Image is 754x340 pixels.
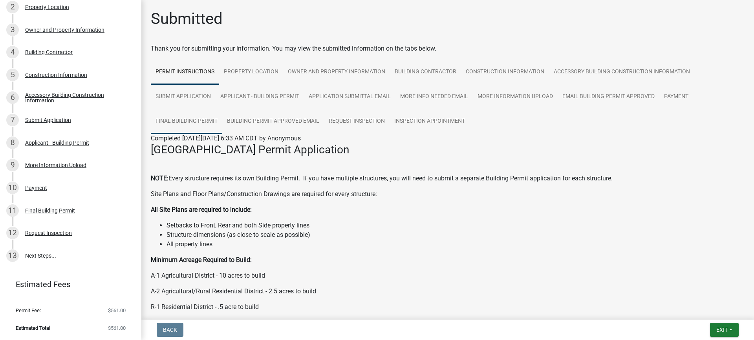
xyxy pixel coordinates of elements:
[304,84,395,109] a: Application Submittal Email
[151,9,223,28] h1: Submitted
[25,4,69,10] div: Property Location
[6,69,19,81] div: 5
[549,60,695,85] a: Accessory Building Construction Information
[25,230,72,236] div: Request Inspection
[6,46,19,58] div: 4
[108,325,126,331] span: $561.00
[216,84,304,109] a: Applicant - Building Permit
[25,208,75,213] div: Final Building Permit
[558,84,659,109] a: Email Building Permit Approved
[6,136,19,149] div: 8
[151,271,745,280] p: A-1 Agricultural District - 10 acres to build
[6,114,19,126] div: 7
[16,308,41,313] span: Permit Fee:
[716,327,728,333] span: Exit
[151,206,252,213] strong: All Site Plans are required to include:
[395,84,473,109] a: More Info Needed Email
[6,249,19,262] div: 13
[151,256,252,264] strong: Minimum Acreage Required to Build:
[151,44,745,53] div: Thank you for submitting your information. You may view the submitted information on the tabs below.
[16,325,50,331] span: Estimated Total
[151,287,745,296] p: A-2 Agricultural/Rural Residential District - 2.5 acres to build
[222,109,324,134] a: Building Permit Approved Email
[151,60,219,85] a: Permit Instructions
[151,143,745,156] h3: [GEOGRAPHIC_DATA] Permit Application
[167,240,745,249] li: All property lines
[6,227,19,239] div: 12
[25,72,87,78] div: Construction Information
[390,109,470,134] a: Inspection Appointment
[6,91,19,104] div: 6
[167,230,745,240] li: Structure dimensions (as close to scale as possible)
[25,162,86,168] div: More Information Upload
[473,84,558,109] a: More Information Upload
[163,327,177,333] span: Back
[151,302,745,312] p: R-1 Residential District - .5 acre to build
[25,185,47,191] div: Payment
[659,84,693,109] a: Payment
[25,49,73,55] div: Building Contractor
[324,109,390,134] a: Request Inspection
[461,60,549,85] a: Construction Information
[151,135,301,142] span: Completed [DATE][DATE] 6:33 AM CDT by Anonymous
[157,323,183,337] button: Back
[151,84,216,109] a: Submit Application
[167,221,745,230] li: Setbacks to Front, Rear and both Side property lines
[219,60,283,85] a: Property Location
[6,24,19,36] div: 3
[25,92,129,103] div: Accessory Building Construction Information
[108,308,126,313] span: $561.00
[25,27,104,33] div: Owner and Property Information
[151,174,745,183] p: Every structure requires its own Building Permit. If you have multiple structures, you will need ...
[710,323,739,337] button: Exit
[6,159,19,171] div: 9
[151,189,745,199] p: Site Plans and Floor Plans/Construction Drawings are required for every structure:
[6,204,19,217] div: 11
[6,182,19,194] div: 10
[6,1,19,13] div: 2
[151,175,168,182] strong: NOTE:
[151,109,222,134] a: Final Building Permit
[25,117,71,123] div: Submit Application
[25,140,89,145] div: Applicant - Building Permit
[6,276,129,292] a: Estimated Fees
[283,60,390,85] a: Owner and Property Information
[390,60,461,85] a: Building Contractor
